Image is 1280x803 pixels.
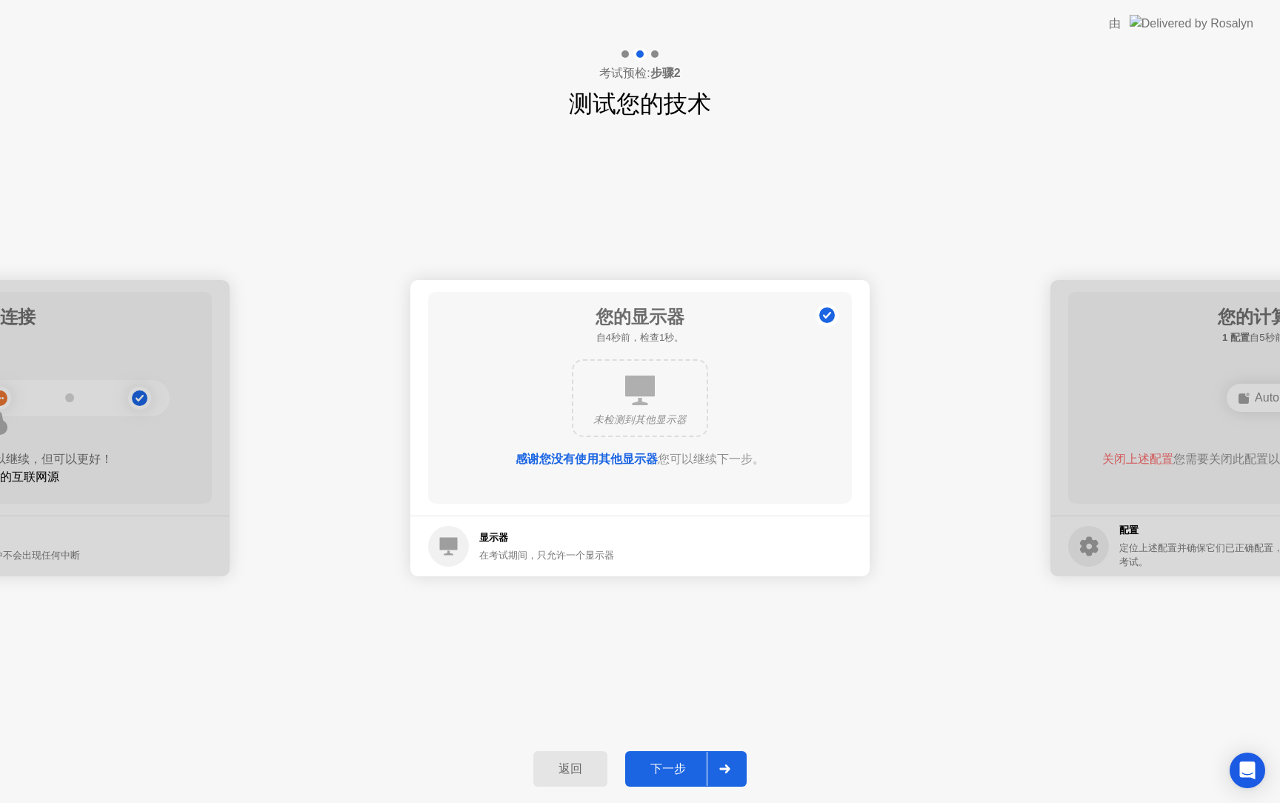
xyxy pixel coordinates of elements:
div: 返回 [538,762,603,777]
h5: 显示器 [479,530,614,545]
div: 未检测到其他显示器 [585,413,695,427]
button: 返回 [533,751,607,787]
h5: 自4秒前，检查1秒。 [596,330,684,345]
h1: 测试您的技术 [569,86,711,121]
img: Delivered by Rosalyn [1130,15,1253,32]
b: 步骤2 [650,67,681,79]
div: 在考试期间，只允许一个显示器 [479,548,614,562]
h4: 考试预检: [599,64,680,82]
b: 感谢您没有使用其他显示器 [516,453,658,465]
div: Open Intercom Messenger [1230,753,1265,788]
div: 由 [1109,15,1121,33]
div: 您可以继续下一步。 [470,450,810,468]
div: 下一步 [630,762,707,777]
button: 下一步 [625,751,747,787]
h1: 您的显示器 [596,304,684,330]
